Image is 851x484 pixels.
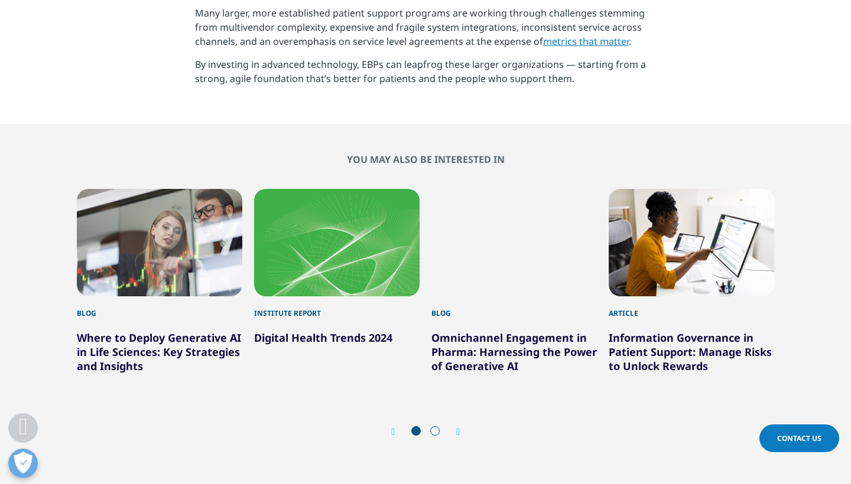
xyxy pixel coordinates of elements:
[609,331,772,373] a: Information Governance in Patient Support: Manage Risks to Unlock Rewards
[431,331,597,373] a: Omnichannel Engagement in Pharma: Harnessing the Power of Generative AI
[609,296,774,319] div: Article
[629,35,631,48] span: .
[609,189,774,373] div: 4 / 6
[391,426,407,437] div: Previous slide
[759,424,839,452] a: Contact Us
[431,189,597,373] div: 3 / 6
[195,58,646,85] span: By investing in advanced technology, EBPs can leapfrog these larger organizations — starting from...
[254,331,392,345] a: Digital Health Trends 2024
[543,35,629,48] a: metrics that matter
[431,296,597,319] div: Blog
[77,153,774,165] h2: You may also be interested in
[77,296,242,319] div: Blog
[195,6,645,48] span: Many larger, more established patient support programs are working through challenges stemming fr...
[77,189,242,373] div: 1 / 6
[77,331,241,373] a: Where to Deploy Generative AI in Life Sciences: Key Strategies and Insights
[444,426,460,437] div: Next slide
[8,449,38,478] button: Apri preferenze
[254,189,420,373] div: 2 / 6
[254,296,420,319] div: Institute Report
[777,433,821,443] span: Contact Us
